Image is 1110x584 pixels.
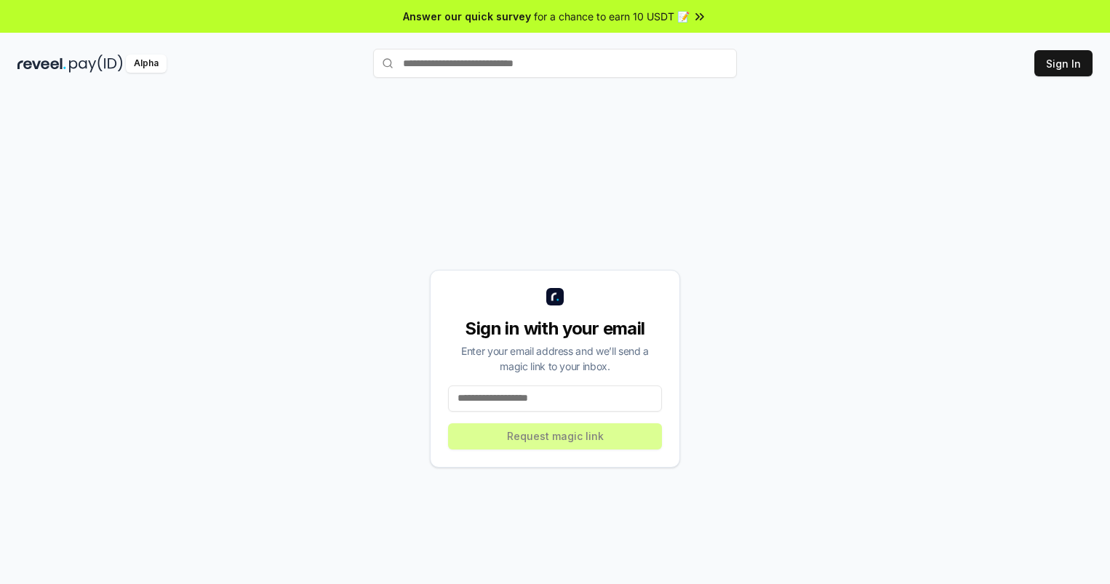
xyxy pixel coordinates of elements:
button: Sign In [1034,50,1093,76]
div: Enter your email address and we’ll send a magic link to your inbox. [448,343,662,374]
span: for a chance to earn 10 USDT 📝 [534,9,690,24]
img: reveel_dark [17,55,66,73]
img: pay_id [69,55,123,73]
div: Alpha [126,55,167,73]
span: Answer our quick survey [403,9,531,24]
div: Sign in with your email [448,317,662,340]
img: logo_small [546,288,564,305]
